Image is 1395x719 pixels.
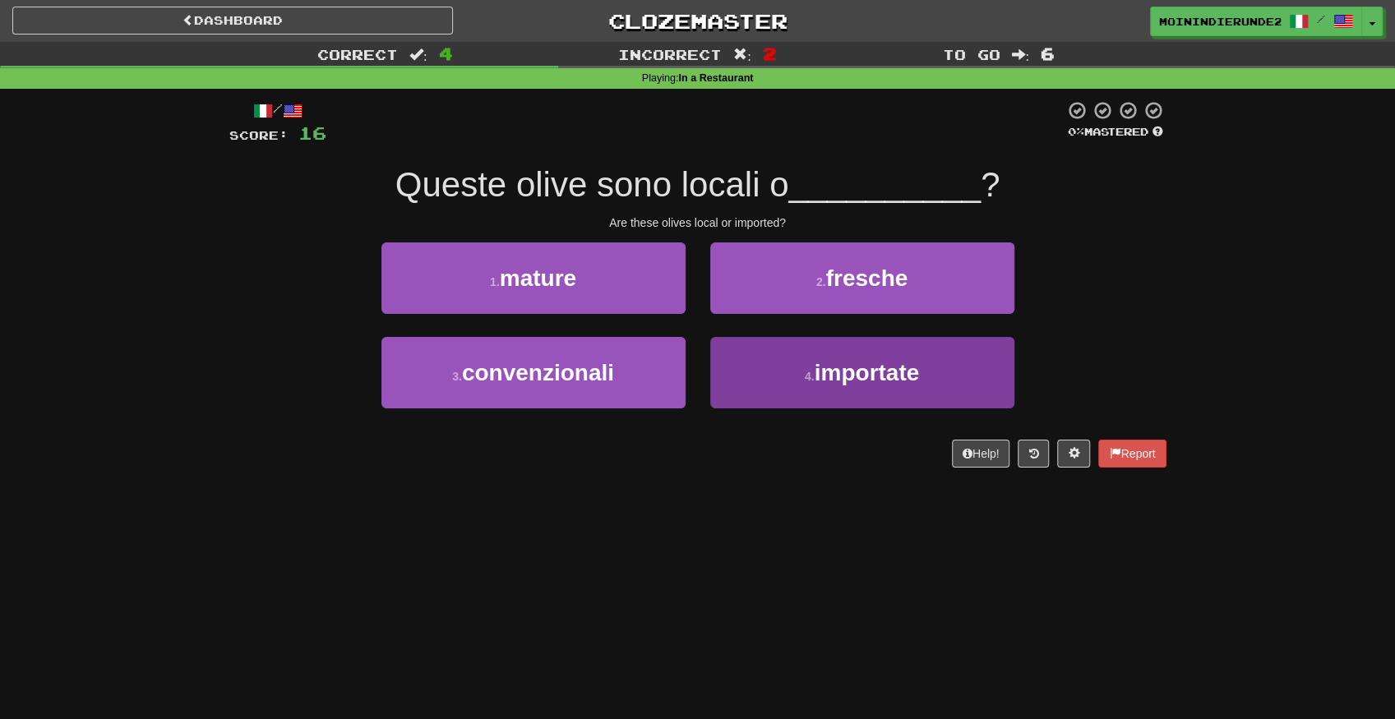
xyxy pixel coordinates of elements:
button: Report [1098,440,1166,468]
small: 4 . [805,370,815,383]
span: 16 [298,122,326,143]
div: / [229,100,326,121]
span: / [1317,13,1325,25]
span: Score: [229,128,289,142]
button: Help! [952,440,1010,468]
strong: In a Restaurant [678,72,753,84]
span: : [1011,48,1029,62]
span: MOININDIERUNDE21 [1159,14,1281,29]
span: importate [815,360,920,385]
span: fresche [826,265,908,291]
small: 2 . [816,275,826,288]
button: Round history (alt+y) [1018,440,1049,468]
button: 2.fresche [710,242,1014,314]
span: Correct [317,46,398,62]
a: Dashboard [12,7,453,35]
span: To go [942,46,1000,62]
span: ? [981,165,1000,204]
span: __________ [788,165,981,204]
button: 1.mature [381,242,686,314]
span: : [409,48,427,62]
span: convenzionali [462,360,614,385]
small: 1 . [490,275,500,288]
a: Clozemaster [478,7,918,35]
small: 3 . [452,370,462,383]
a: MOININDIERUNDE21 / [1150,7,1362,36]
span: 6 [1041,44,1055,63]
span: : [733,48,751,62]
button: 4.importate [710,337,1014,408]
span: Queste olive sono locali o [395,165,789,204]
div: Mastered [1065,125,1166,140]
span: 4 [439,44,453,63]
div: Are these olives local or imported? [229,214,1166,231]
button: 3.convenzionali [381,337,686,408]
span: Incorrect [618,46,722,62]
span: 0 % [1068,125,1084,138]
span: 2 [763,44,777,63]
span: mature [500,265,576,291]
